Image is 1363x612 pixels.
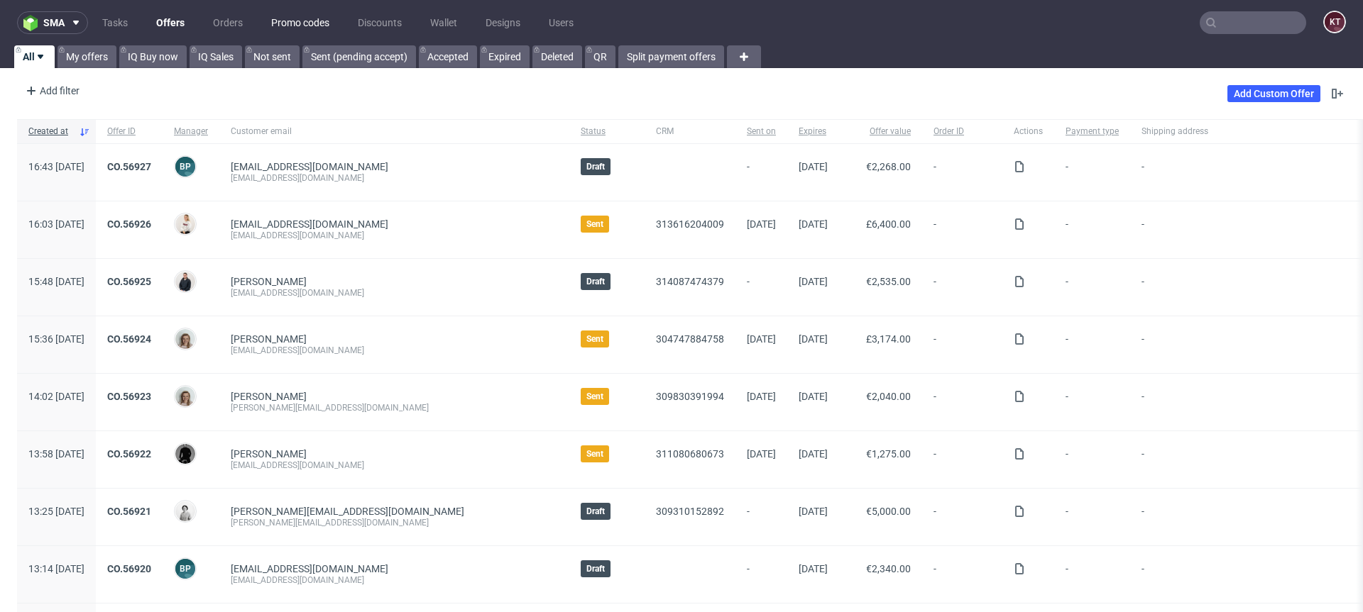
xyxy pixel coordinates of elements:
[14,45,55,68] a: All
[1066,126,1119,138] span: Payment type
[747,506,776,528] span: -
[43,18,65,28] span: sma
[866,391,911,402] span: €2,040.00
[419,45,477,68] a: Accepted
[656,506,724,517] a: 309310152892
[477,11,529,34] a: Designs
[231,563,388,574] span: [EMAIL_ADDRESS][DOMAIN_NAME]
[747,448,776,460] span: [DATE]
[799,448,828,460] span: [DATE]
[934,391,991,413] span: -
[934,126,991,138] span: Order ID
[656,333,724,345] a: 304747884758
[231,126,558,138] span: Customer email
[934,448,991,471] span: -
[799,563,828,574] span: [DATE]
[934,276,991,299] span: -
[586,506,605,517] span: Draft
[581,126,633,138] span: Status
[231,218,388,230] span: [EMAIL_ADDRESS][DOMAIN_NAME]
[107,161,151,172] a: CO.56927
[58,45,116,68] a: My offers
[1227,85,1320,102] a: Add Custom Offer
[349,11,410,34] a: Discounts
[107,126,151,138] span: Offer ID
[17,11,88,34] button: sma
[1066,448,1119,471] span: -
[656,448,724,460] a: 311080680673
[747,563,776,586] span: -
[799,506,828,517] span: [DATE]
[28,506,84,517] span: 13:25 [DATE]
[866,218,911,230] span: £6,400.00
[204,11,251,34] a: Orders
[799,333,828,345] span: [DATE]
[231,517,558,528] div: [PERSON_NAME][EMAIL_ADDRESS][DOMAIN_NAME]
[1066,276,1119,299] span: -
[586,218,603,230] span: Sent
[28,563,84,574] span: 13:14 [DATE]
[175,272,195,291] img: Adrian Margula
[934,563,991,586] span: -
[20,79,82,102] div: Add filter
[175,157,195,177] figcaption: BP
[231,448,307,460] a: [PERSON_NAME]
[586,161,605,172] span: Draft
[1066,333,1119,356] span: -
[747,218,776,230] span: [DATE]
[934,161,991,184] span: -
[175,386,195,406] img: Monika Poźniak
[28,333,84,345] span: 15:36 [DATE]
[747,333,776,345] span: [DATE]
[656,276,724,287] a: 314087474379
[866,448,911,460] span: €1,275.00
[94,11,136,34] a: Tasks
[656,218,724,230] a: 313616204009
[231,506,464,517] span: [PERSON_NAME][EMAIL_ADDRESS][DOMAIN_NAME]
[28,448,84,460] span: 13:58 [DATE]
[175,329,195,349] img: Monika Poźniak
[23,15,43,31] img: logo
[107,448,151,460] a: CO.56922
[747,391,776,402] span: [DATE]
[231,230,558,241] div: [EMAIL_ADDRESS][DOMAIN_NAME]
[107,506,151,517] a: CO.56921
[934,333,991,356] span: -
[107,563,151,574] a: CO.56920
[231,391,307,402] a: [PERSON_NAME]
[231,172,558,184] div: [EMAIL_ADDRESS][DOMAIN_NAME]
[107,276,151,287] a: CO.56925
[586,448,603,460] span: Sent
[866,506,911,517] span: €5,000.00
[586,563,605,574] span: Draft
[148,11,193,34] a: Offers
[480,45,530,68] a: Expired
[231,345,558,356] div: [EMAIL_ADDRESS][DOMAIN_NAME]
[28,391,84,402] span: 14:02 [DATE]
[1066,506,1119,528] span: -
[174,126,208,138] span: Manager
[28,161,84,172] span: 16:43 [DATE]
[245,45,300,68] a: Not sent
[1066,391,1119,413] span: -
[1014,126,1043,138] span: Actions
[799,276,828,287] span: [DATE]
[231,460,558,471] div: [EMAIL_ADDRESS][DOMAIN_NAME]
[586,333,603,345] span: Sent
[866,563,911,574] span: €2,340.00
[231,287,558,299] div: [EMAIL_ADDRESS][DOMAIN_NAME]
[1066,563,1119,586] span: -
[799,126,828,138] span: Expires
[540,11,582,34] a: Users
[1066,218,1119,241] span: -
[231,574,558,586] div: [EMAIL_ADDRESS][DOMAIN_NAME]
[175,559,195,579] figcaption: BP
[799,391,828,402] span: [DATE]
[656,126,724,138] span: CRM
[263,11,338,34] a: Promo codes
[747,126,776,138] span: Sent on
[656,391,724,402] a: 309830391994
[231,161,388,172] span: [EMAIL_ADDRESS][DOMAIN_NAME]
[586,276,605,287] span: Draft
[107,218,151,230] a: CO.56926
